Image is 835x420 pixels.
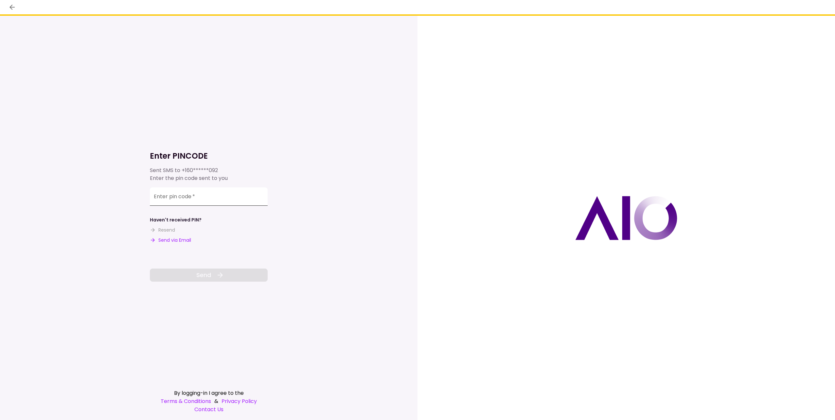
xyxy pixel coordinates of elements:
[150,405,268,413] a: Contact Us
[150,217,202,223] div: Haven't received PIN?
[196,271,211,279] span: Send
[150,389,268,397] div: By logging-in I agree to the
[150,166,268,182] div: Sent SMS to Enter the pin code sent to you
[150,237,191,244] button: Send via Email
[150,227,175,234] button: Resend
[161,397,211,405] a: Terms & Conditions
[150,151,268,161] h1: Enter PINCODE
[150,269,268,282] button: Send
[222,397,257,405] a: Privacy Policy
[7,2,18,13] button: back
[575,196,677,240] img: AIO logo
[150,397,268,405] div: &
